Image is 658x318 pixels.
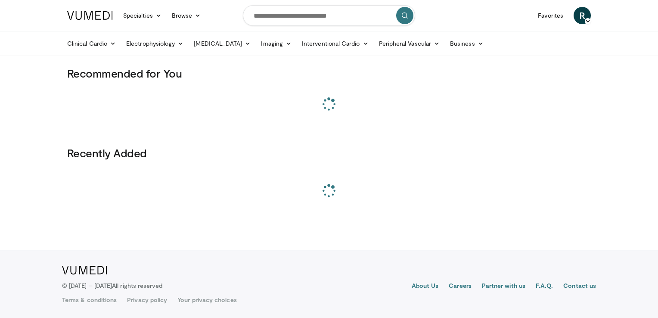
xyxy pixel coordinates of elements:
a: F.A.Q. [536,281,553,292]
a: Browse [167,7,206,24]
a: Interventional Cardio [297,35,374,52]
a: Terms & conditions [62,296,117,304]
a: Partner with us [482,281,525,292]
a: Contact us [563,281,596,292]
h3: Recommended for You [67,66,591,80]
h3: Recently Added [67,146,591,160]
a: Specialties [118,7,167,24]
img: VuMedi Logo [62,266,107,274]
a: Peripheral Vascular [374,35,445,52]
span: All rights reserved [112,282,162,289]
img: VuMedi Logo [67,11,113,20]
a: Imaging [256,35,297,52]
a: R [574,7,591,24]
a: Business [445,35,489,52]
a: Careers [449,281,472,292]
a: Favorites [533,7,568,24]
input: Search topics, interventions [243,5,415,26]
a: Electrophysiology [121,35,189,52]
p: © [DATE] – [DATE] [62,281,163,290]
a: Privacy policy [127,296,167,304]
a: About Us [412,281,439,292]
a: [MEDICAL_DATA] [189,35,256,52]
a: Your privacy choices [177,296,236,304]
a: Clinical Cardio [62,35,121,52]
